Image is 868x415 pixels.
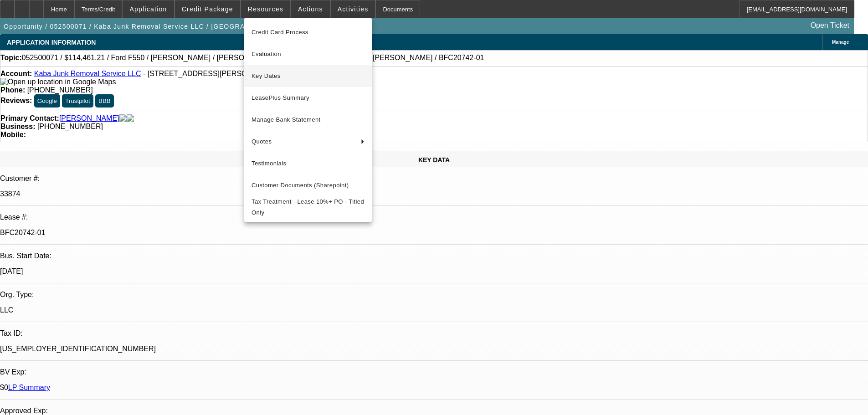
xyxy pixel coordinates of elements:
span: Manage Bank Statement [252,114,365,125]
span: Testimonials [252,158,365,169]
span: Customer Documents (Sharepoint) [252,180,365,191]
span: Key Dates [252,71,365,82]
span: Quotes [252,136,354,147]
span: Tax Treatment - Lease 10%+ PO - Titled Only [252,196,365,218]
span: Evaluation [252,49,365,60]
span: Credit Card Process [252,27,365,38]
span: LeasePlus Summary [252,92,365,103]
